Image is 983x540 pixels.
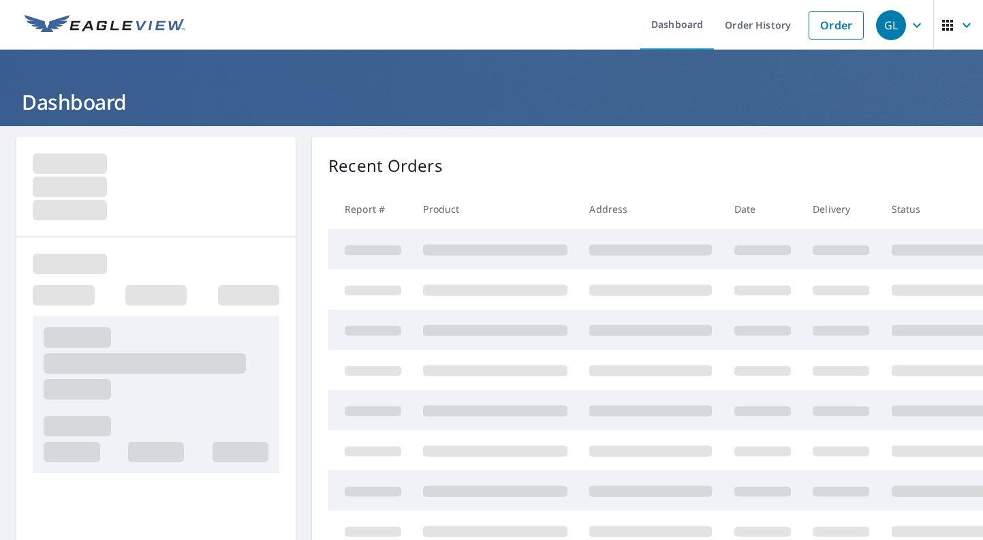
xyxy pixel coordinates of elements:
p: Recent Orders [328,153,443,178]
th: Address [578,189,723,229]
img: EV Logo [25,15,185,35]
th: Report # [328,189,412,229]
h1: Dashboard [16,88,967,116]
th: Delivery [802,189,880,229]
div: GL [876,10,906,40]
th: Product [412,189,578,229]
a: Order [809,11,864,40]
th: Date [723,189,802,229]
